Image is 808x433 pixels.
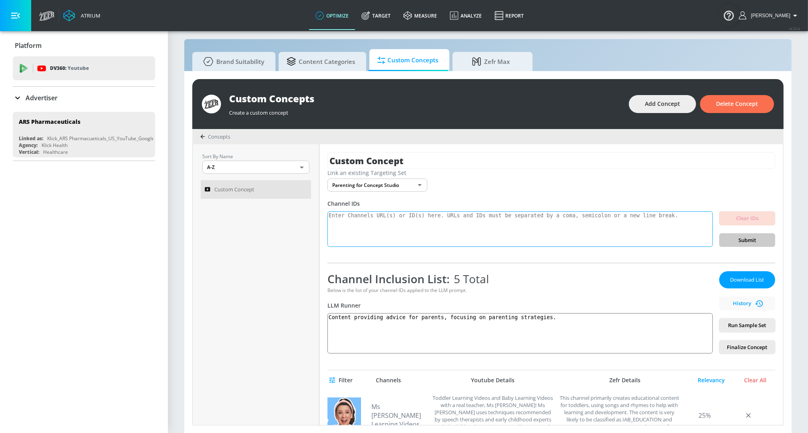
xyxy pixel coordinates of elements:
div: Relevancy [691,377,731,384]
div: DV360: Youtube [13,56,155,80]
button: [PERSON_NAME] [739,11,800,20]
div: Zefr Details [563,377,687,384]
div: Parenting for Concept Studio [327,179,427,192]
div: Advertiser [13,87,155,109]
span: Run Sample Set [726,321,769,330]
span: 5 Total [450,271,489,286]
span: Concepts [208,133,230,140]
a: Custom Concept [201,180,311,199]
div: Klick_ARS Pharmacueticals_US_YouTube_GoogleAds [47,135,163,142]
div: Agency: [19,142,38,149]
button: Run Sample Set [719,318,775,332]
a: optimize [309,1,355,30]
button: Clear IDs [719,211,775,225]
span: Delete Concept [716,99,758,109]
span: Finalize Concept [726,343,769,352]
span: Clear IDs [726,214,769,223]
p: Sort By Name [202,152,309,161]
div: Youtube Details [427,377,559,384]
span: Custom Concepts [377,51,438,70]
div: ARS PharmaceuticalsLinked as:Klick_ARS Pharmacueticals_US_YouTube_GoogleAdsAgency:Klick HealthVer... [13,112,155,157]
button: Filter [327,373,356,388]
div: Channel Inclusion List: [327,271,713,286]
div: Klick Health [42,142,68,149]
a: Report [488,1,530,30]
textarea: Content providing advice for parents, focusing on parenting strategies. [327,313,713,354]
span: Filter [331,375,353,385]
div: Vertical: [19,149,39,155]
div: Link an existing Targeting Set [327,169,775,177]
a: Analyze [443,1,488,30]
a: Ms [PERSON_NAME] Learning Videos [371,402,427,429]
button: Finalize Concept [719,340,775,354]
p: Advertiser [26,93,58,102]
button: History [719,296,775,310]
span: Add Concept [645,99,680,109]
span: [PERSON_NAME] [748,13,790,18]
div: Channels [376,377,401,384]
div: Healthcare [43,149,68,155]
div: ARS Pharmaceuticals [19,118,80,125]
div: Clear All [735,377,775,384]
div: A-Z [202,161,309,174]
div: LLM Runner [327,302,713,309]
div: Create a custom concept [229,105,621,116]
p: Youtube [68,64,89,72]
div: Platform [13,34,155,57]
div: Linked as: [19,135,43,142]
img: UCG2CL6EUjG8TVT1Tpl9nJdg [327,397,361,431]
span: Download List [727,275,767,284]
span: Zefr Max [461,52,521,71]
button: Delete Concept [700,95,774,113]
a: Atrium [63,10,100,22]
span: History [722,299,772,308]
p: DV360: [50,64,89,73]
div: Below is the list of your channel IDs applied to the LLM prompt. [327,287,713,294]
p: Platform [15,41,42,50]
div: Atrium [78,12,100,19]
a: Target [355,1,397,30]
div: Custom Concepts [229,92,621,105]
button: Open Resource Center [718,4,740,26]
span: Custom Concept [214,185,254,194]
button: Download List [719,271,775,288]
span: Content Categories [287,52,355,71]
a: measure [397,1,443,30]
span: Brand Suitability [200,52,264,71]
div: Channel IDs [327,200,775,207]
div: Concepts [200,133,230,140]
span: v 4.25.4 [789,26,800,31]
button: Add Concept [629,95,696,113]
